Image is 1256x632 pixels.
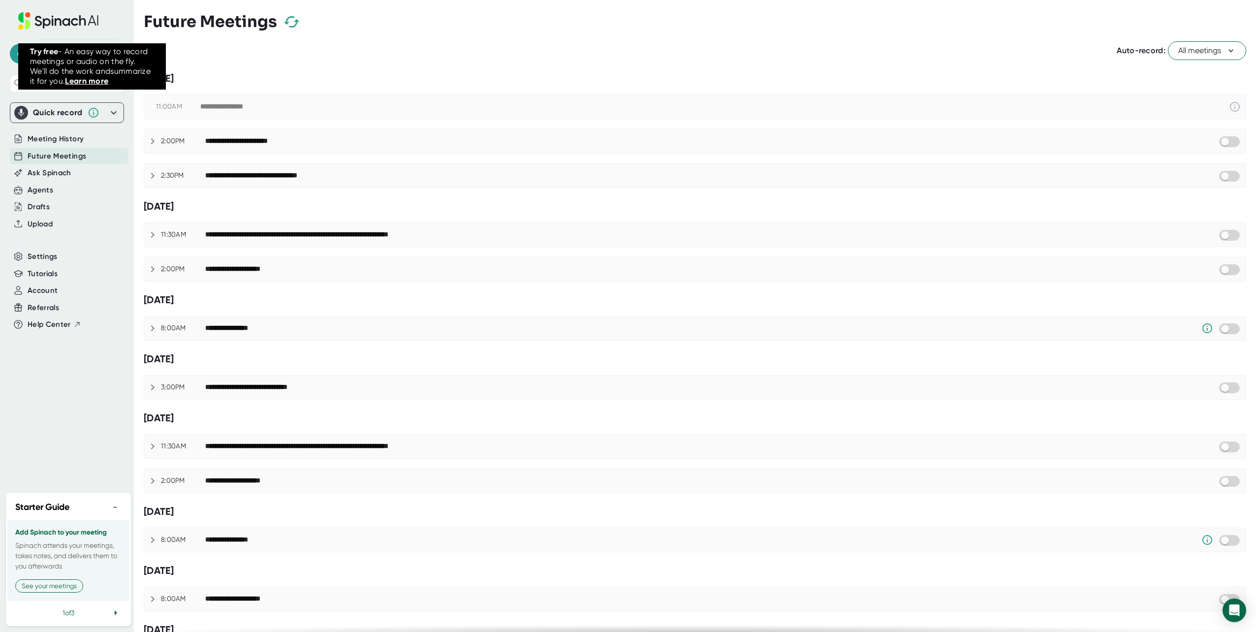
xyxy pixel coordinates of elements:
button: See your meetings [15,579,83,593]
div: 8:00AM [161,595,205,603]
h3: Add Spinach to your meeting [15,529,122,537]
div: 2:00PM [161,476,205,485]
div: [DATE] [144,506,1246,518]
div: 8:00AM [161,324,205,333]
button: Future Meetings [28,151,86,162]
svg: This event has already passed [1229,101,1241,113]
div: 2:00PM [161,265,205,274]
button: Drafts [28,201,50,213]
div: [DATE] [144,294,1246,306]
div: 2:00PM [161,137,205,146]
button: Ask Spinach [28,167,71,179]
button: − [109,500,122,514]
h3: Future Meetings [144,12,277,31]
span: 1 of 3 [63,609,74,617]
div: 11:30AM [161,230,205,239]
button: Account [28,285,58,296]
button: Tutorials [28,268,58,280]
svg: Someone has manually disabled Spinach from this meeting. [1201,534,1213,546]
div: Quick record [14,103,120,123]
div: 11:30AM [161,442,205,451]
div: 11:00AM [156,102,200,111]
button: Settings [28,251,58,262]
p: Spinach attends your meetings, takes notes, and delivers them to you afterwards [15,540,122,571]
span: d [10,44,30,63]
button: Agents [28,185,53,196]
div: 8:00AM [161,536,205,544]
span: All meetings [1178,45,1236,57]
button: Referrals [28,302,59,314]
div: [DATE] [144,72,1246,85]
button: All meetings [1168,41,1246,60]
span: - An easy way to record meetings or audio on the fly. We'll do the work and summarize it for you. [30,47,151,86]
div: [DATE] [144,353,1246,365]
a: Learn more [65,76,108,86]
span: Auto-record: [1117,46,1165,55]
span: Try free [30,47,58,56]
button: Help Center [28,319,81,330]
div: Open Intercom Messenger [1223,599,1246,622]
div: 2:30PM [161,171,205,180]
svg: Someone has manually disabled Spinach from this meeting. [1201,322,1213,334]
div: 3:00PM [161,383,205,392]
div: [DATE] [144,200,1246,213]
span: Help Center [28,319,71,330]
div: [DATE] [144,412,1246,424]
h2: Starter Guide [15,501,69,514]
div: [DATE] [144,565,1246,577]
button: Meeting History [28,133,84,145]
button: Upload [28,219,53,230]
div: Quick record [33,108,83,118]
